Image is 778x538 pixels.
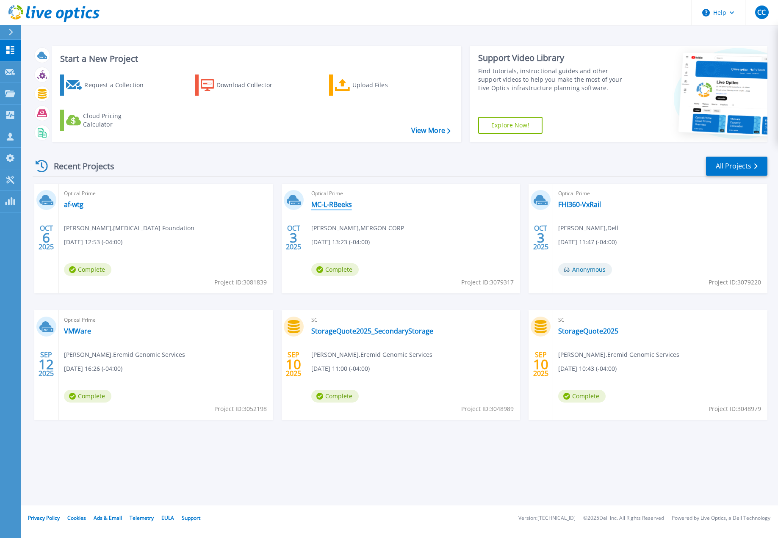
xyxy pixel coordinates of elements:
[533,222,549,253] div: OCT 2025
[130,514,154,521] a: Telemetry
[285,349,302,380] div: SEP 2025
[161,514,174,521] a: EULA
[33,156,126,177] div: Recent Projects
[757,9,766,16] span: CC
[533,361,548,368] span: 10
[64,327,91,335] a: VMWare
[558,350,679,359] span: [PERSON_NAME] , Eremid Genomic Services
[558,364,617,373] span: [DATE] 10:43 (-04:00)
[64,350,185,359] span: [PERSON_NAME] , Eremid Genomic Services
[182,514,200,521] a: Support
[64,189,268,198] span: Optical Prime
[64,315,268,325] span: Optical Prime
[558,390,606,403] span: Complete
[311,364,370,373] span: [DATE] 11:00 (-04:00)
[558,200,601,209] a: FHI360-VxRail
[39,361,54,368] span: 12
[478,52,629,63] div: Support Video Library
[461,404,514,414] span: Project ID: 3048989
[583,516,664,521] li: © 2025 Dell Inc. All Rights Reserved
[84,77,152,94] div: Request a Collection
[329,74,424,96] a: Upload Files
[411,127,451,135] a: View More
[64,237,122,247] span: [DATE] 12:53 (-04:00)
[478,117,543,134] a: Explore Now!
[42,234,50,241] span: 6
[311,350,432,359] span: [PERSON_NAME] , Eremid Genomic Services
[311,315,515,325] span: SC
[311,390,359,403] span: Complete
[537,234,545,241] span: 3
[558,189,762,198] span: Optical Prime
[64,263,111,276] span: Complete
[285,222,302,253] div: OCT 2025
[64,200,83,209] a: af-wtg
[558,327,618,335] a: StorageQuote2025
[60,54,450,63] h3: Start a New Project
[706,157,767,176] a: All Projects
[311,189,515,198] span: Optical Prime
[38,349,54,380] div: SEP 2025
[216,77,284,94] div: Download Collector
[60,74,155,96] a: Request a Collection
[311,200,352,209] a: MC-L-RBeeks
[195,74,289,96] a: Download Collector
[214,404,267,414] span: Project ID: 3052198
[28,514,60,521] a: Privacy Policy
[558,315,762,325] span: SC
[461,278,514,287] span: Project ID: 3079317
[64,364,122,373] span: [DATE] 16:26 (-04:00)
[558,237,617,247] span: [DATE] 11:47 (-04:00)
[38,222,54,253] div: OCT 2025
[290,234,297,241] span: 3
[286,361,301,368] span: 10
[83,112,151,129] div: Cloud Pricing Calculator
[709,278,761,287] span: Project ID: 3079220
[352,77,420,94] div: Upload Files
[64,223,194,233] span: [PERSON_NAME] , [MEDICAL_DATA] Foundation
[533,349,549,380] div: SEP 2025
[311,223,404,233] span: [PERSON_NAME] , MERGON CORP
[311,327,433,335] a: StorageQuote2025_SecondaryStorage
[311,237,370,247] span: [DATE] 13:23 (-04:00)
[311,263,359,276] span: Complete
[518,516,576,521] li: Version: [TECHNICAL_ID]
[478,67,629,92] div: Find tutorials, instructional guides and other support videos to help you make the most of your L...
[67,514,86,521] a: Cookies
[709,404,761,414] span: Project ID: 3048979
[64,390,111,403] span: Complete
[558,263,612,276] span: Anonymous
[214,278,267,287] span: Project ID: 3081839
[672,516,770,521] li: Powered by Live Optics, a Dell Technology
[558,223,618,233] span: [PERSON_NAME] , Dell
[94,514,122,521] a: Ads & Email
[60,110,155,131] a: Cloud Pricing Calculator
